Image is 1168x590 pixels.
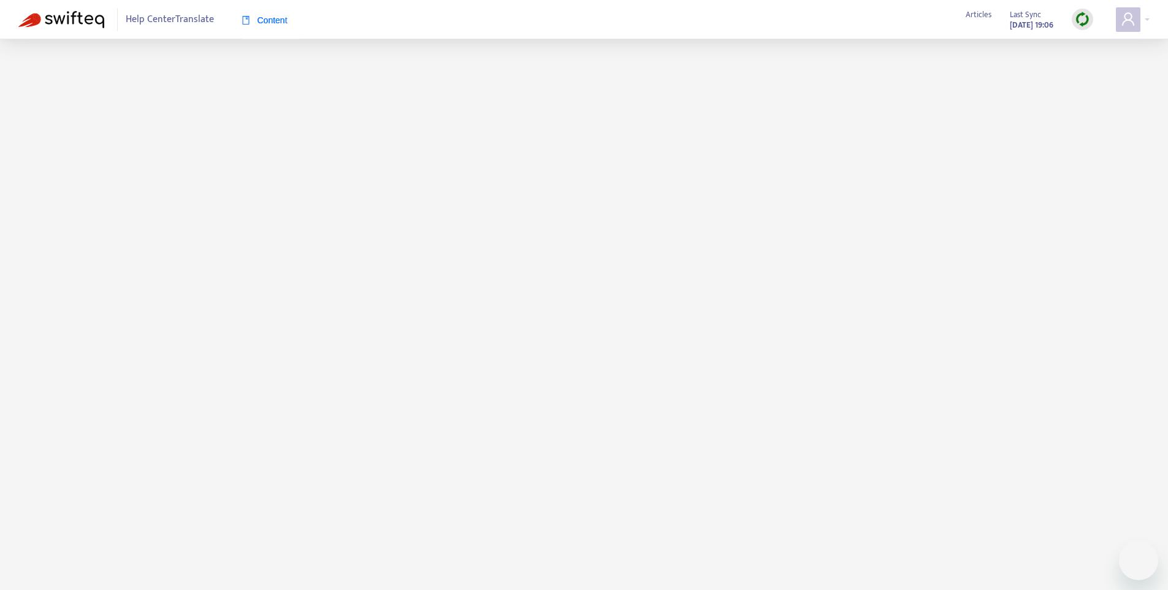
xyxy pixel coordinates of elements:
[18,11,104,28] img: Swifteq
[1119,541,1158,580] iframe: Schaltfläche zum Öffnen des Messaging-Fensters
[242,15,288,25] span: Content
[1075,12,1090,27] img: sync.dc5367851b00ba804db3.png
[1010,8,1041,21] span: Last Sync
[1010,18,1053,32] strong: [DATE] 19:06
[242,16,250,25] span: book
[126,8,214,31] span: Help Center Translate
[1121,12,1136,26] span: user
[966,8,991,21] span: Articles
